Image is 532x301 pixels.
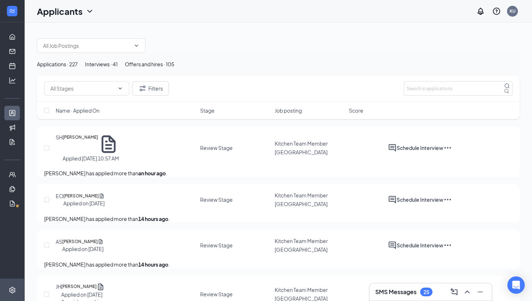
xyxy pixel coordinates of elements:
[275,201,328,207] span: [GEOGRAPHIC_DATA]
[85,7,94,16] svg: ChevronDown
[388,195,397,204] svg: ActiveChat
[99,192,105,200] svg: Document
[443,143,452,152] svg: Ellipses
[275,140,328,147] span: Kitchen Team Member
[61,283,97,291] h5: [PERSON_NAME]
[56,238,62,245] div: AS
[404,81,512,96] input: Search in applications
[200,290,233,298] div: Review Stage
[504,83,510,89] svg: MagnifyingGlass
[61,291,105,298] div: Applied on [DATE]
[63,200,105,207] div: Applied on [DATE]
[56,192,63,200] div: EO
[98,134,119,155] svg: Document
[134,43,139,49] svg: ChevronDown
[44,215,512,223] p: [PERSON_NAME] has applied more than .
[37,60,78,68] div: Applications · 227
[474,286,486,298] button: Minimize
[388,143,397,152] svg: ActiveChat
[450,288,459,296] svg: ComposeMessage
[50,84,114,92] input: All Stages
[37,5,83,17] h1: Applicants
[275,149,328,155] span: [GEOGRAPHIC_DATA]
[275,238,328,244] span: Kitchen Team Member
[476,7,485,16] svg: Notifications
[423,289,429,295] div: 25
[63,155,119,162] div: Applied [DATE] 10:57 AM
[275,287,328,293] span: Kitchen Team Member
[85,60,118,68] div: Interviews · 41
[56,107,100,114] span: Name · Applied On
[200,107,215,114] span: Stage
[97,283,105,291] svg: Document
[62,238,98,245] h5: [PERSON_NAME]
[510,8,516,14] div: KU
[448,286,460,298] button: ComposeMessage
[9,77,16,84] svg: Analysis
[275,246,328,253] span: [GEOGRAPHIC_DATA]
[138,84,147,93] svg: Filter
[138,170,166,176] b: an hour ago
[476,288,485,296] svg: Minimize
[125,60,174,68] div: Offers and hires · 105
[8,7,16,14] svg: WorkstreamLogo
[200,144,233,151] div: Review Stage
[56,134,63,141] div: SH
[44,169,512,177] p: [PERSON_NAME] has applied more than .
[463,288,472,296] svg: ChevronUp
[492,7,501,16] svg: QuestionInfo
[397,241,443,250] button: Schedule Interview
[43,42,131,50] input: All Job Postings
[98,238,104,245] svg: Document
[56,283,61,290] div: JH
[62,245,104,252] div: Applied on [DATE]
[132,81,169,96] button: Filter Filters
[443,241,452,250] svg: Ellipses
[375,288,417,296] h3: SMS Messages
[117,85,123,91] svg: ChevronDown
[63,134,98,155] h5: [PERSON_NAME]
[388,241,397,250] svg: ActiveChat
[349,107,363,114] span: Score
[507,276,525,294] div: Open Intercom Messenger
[63,192,99,200] h5: [PERSON_NAME]
[397,143,443,152] button: Schedule Interview
[138,216,168,222] b: 14 hours ago
[138,261,168,268] b: 14 hours ago
[461,286,473,298] button: ChevronUp
[200,196,233,203] div: Review Stage
[397,195,443,204] button: Schedule Interview
[44,260,512,268] p: [PERSON_NAME] has applied more than .
[443,195,452,204] svg: Ellipses
[200,242,233,249] div: Review Stage
[9,287,16,294] svg: Settings
[275,192,328,198] span: Kitchen Team Member
[275,107,302,114] span: Job posting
